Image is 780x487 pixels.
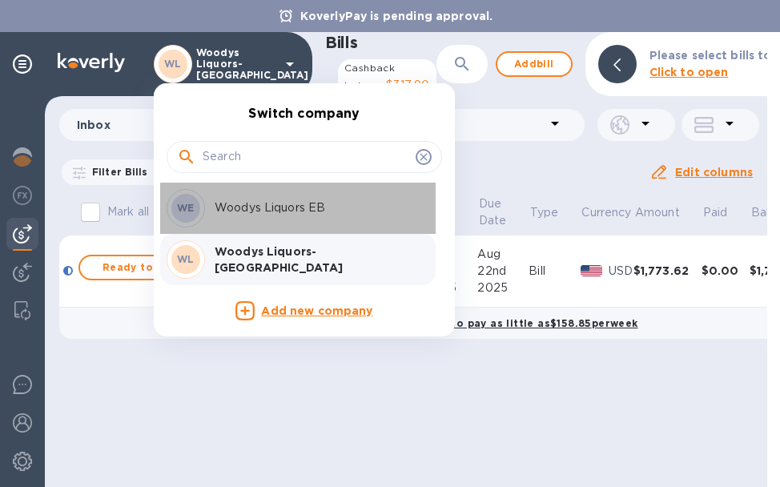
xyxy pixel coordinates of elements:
b: WL [177,253,195,265]
p: Add new company [261,303,372,320]
input: Search [203,145,409,169]
b: WE [177,202,195,214]
p: Woodys Liquors-[GEOGRAPHIC_DATA] [215,243,416,276]
p: Woodys Liquors EB [215,199,416,216]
